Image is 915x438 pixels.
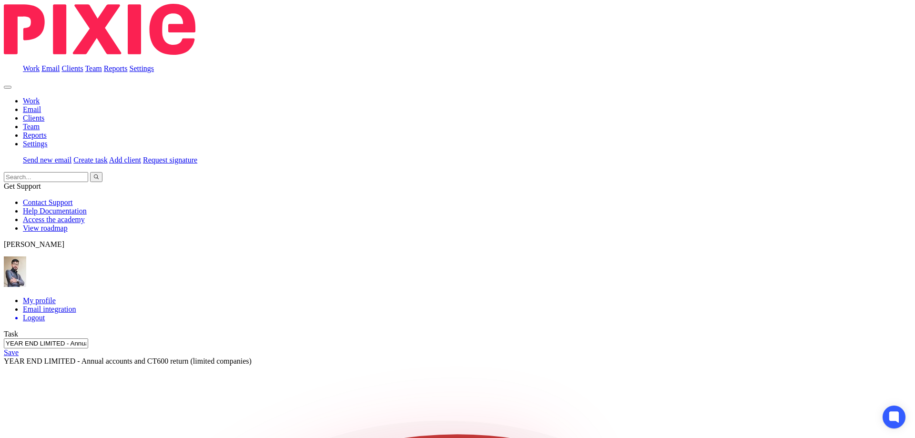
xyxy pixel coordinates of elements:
label: Task [4,330,18,338]
a: Work [23,97,40,105]
div: YEAR END LIMITED - Annual accounts and CT600 return (limited companies) [4,338,911,366]
a: Email integration [23,305,76,313]
a: Contact Support [23,198,72,206]
a: Logout [23,314,911,322]
a: Add client [109,156,141,164]
a: Send new email [23,156,71,164]
a: My profile [23,296,56,305]
a: Email [41,64,60,72]
button: Search [90,172,102,182]
a: Reports [23,131,47,139]
input: Search [4,172,88,182]
a: Team [85,64,102,72]
a: Team [23,122,40,131]
img: Pixie [4,4,195,55]
a: Create task [73,156,108,164]
div: YEAR END LIMITED - Annual accounts and CT600 return (limited companies) [4,357,911,366]
a: Settings [130,64,154,72]
a: Email [23,105,41,113]
a: Help Documentation [23,207,87,215]
p: [PERSON_NAME] [4,240,911,249]
a: Request signature [143,156,197,164]
img: Pixie%2002.jpg [4,256,26,287]
a: Clients [61,64,83,72]
a: Save [4,348,19,357]
a: Access the academy [23,215,85,224]
span: Logout [23,314,45,322]
span: Get Support [4,182,41,190]
a: View roadmap [23,224,68,232]
a: Settings [23,140,48,148]
a: Reports [104,64,128,72]
a: Work [23,64,40,72]
a: Clients [23,114,44,122]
